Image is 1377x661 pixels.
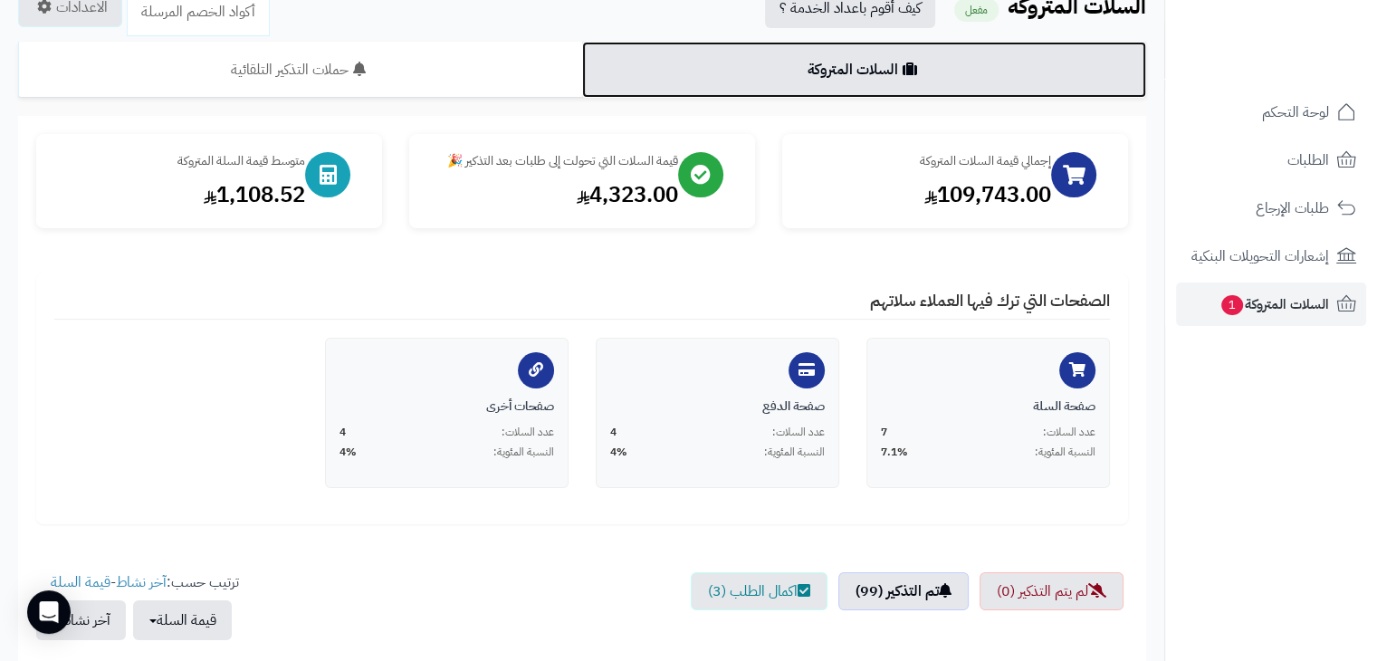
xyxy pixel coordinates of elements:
[1035,445,1095,460] span: النسبة المئوية:
[18,42,582,98] a: حملات التذكير التلقائية
[1262,100,1329,125] span: لوحة التحكم
[36,600,126,640] button: آخر نشاط
[881,445,908,460] span: 7.1%
[1176,139,1366,182] a: الطلبات
[339,398,554,416] div: صفحات أخرى
[772,425,825,440] span: عدد السلات:
[54,179,305,210] div: 1,108.52
[36,572,239,640] ul: ترتيب حسب: -
[1254,48,1360,86] img: logo-2.png
[1219,292,1329,317] span: السلات المتروكة
[1287,148,1329,173] span: الطلبات
[51,571,110,593] a: قيمة السلة
[610,398,825,416] div: صفحة الدفع
[1221,295,1243,315] span: 1
[838,572,969,610] a: تم التذكير (99)
[764,445,825,460] span: النسبة المئوية:
[800,179,1051,210] div: 109,743.00
[610,445,627,460] span: 4%
[54,292,1110,320] h4: الصفحات التي ترك فيها العملاء سلاتهم
[1191,244,1329,269] span: إشعارات التحويلات البنكية
[427,179,678,210] div: 4,323.00
[1176,283,1366,326] a: السلات المتروكة1
[427,152,678,170] div: قيمة السلات التي تحولت إلى طلبات بعد التذكير 🎉
[881,398,1095,416] div: صفحة السلة
[339,425,346,440] span: 4
[691,572,827,610] a: اكمال الطلب (3)
[27,590,71,634] div: Open Intercom Messenger
[800,152,1051,170] div: إجمالي قيمة السلات المتروكة
[1176,235,1366,278] a: إشعارات التحويلات البنكية
[1043,425,1095,440] span: عدد السلات:
[1176,91,1366,134] a: لوحة التحكم
[980,572,1124,610] a: لم يتم التذكير (0)
[116,571,167,593] a: آخر نشاط
[493,445,554,460] span: النسبة المئوية:
[502,425,554,440] span: عدد السلات:
[133,600,232,640] button: قيمة السلة
[610,425,617,440] span: 4
[54,152,305,170] div: متوسط قيمة السلة المتروكة
[1176,187,1366,230] a: طلبات الإرجاع
[881,425,887,440] span: 7
[582,42,1146,98] a: السلات المتروكة
[1256,196,1329,221] span: طلبات الإرجاع
[339,445,357,460] span: 4%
